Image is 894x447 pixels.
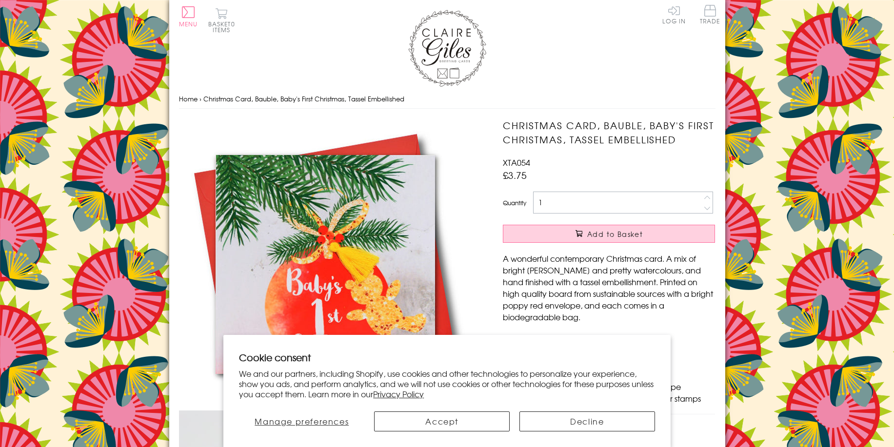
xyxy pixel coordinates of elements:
[203,94,404,103] span: Christmas Card, Bauble, Baby's First Christmas, Tassel Embellished
[179,118,472,410] img: Christmas Card, Bauble, Baby's First Christmas, Tassel Embellished
[503,168,527,182] span: £3.75
[179,6,198,27] button: Menu
[179,19,198,28] span: Menu
[239,350,655,364] h2: Cookie consent
[179,89,715,109] nav: breadcrumbs
[587,229,643,239] span: Add to Basket
[513,334,715,346] li: Dimensions: 150mm x 150mm
[239,411,364,431] button: Manage preferences
[503,253,715,323] p: A wonderful contemporary Christmas card. A mix of bright [PERSON_NAME] and pretty watercolours, a...
[503,198,526,207] label: Quantity
[503,156,530,168] span: XTA054
[239,369,655,399] p: We and our partners, including Shopify, use cookies and other technologies to personalize your ex...
[408,10,486,87] img: Claire Giles Greetings Cards
[255,415,349,427] span: Manage preferences
[213,19,235,34] span: 0 items
[662,5,686,24] a: Log In
[700,5,720,26] a: Trade
[179,94,198,103] a: Home
[208,8,235,33] button: Basket0 items
[519,411,655,431] button: Decline
[374,411,510,431] button: Accept
[373,388,424,400] a: Privacy Policy
[503,118,715,147] h1: Christmas Card, Bauble, Baby's First Christmas, Tassel Embellished
[503,225,715,243] button: Add to Basket
[199,94,201,103] span: ›
[700,5,720,24] span: Trade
